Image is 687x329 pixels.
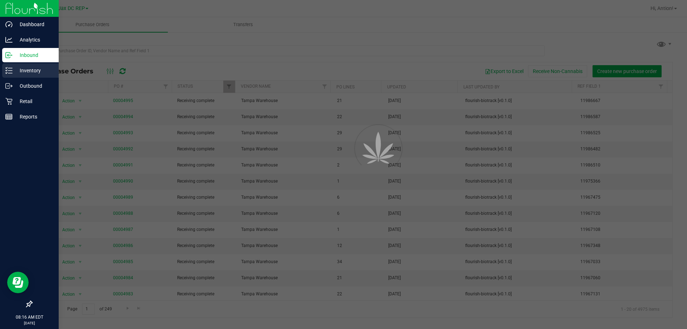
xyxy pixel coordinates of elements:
[5,52,13,59] inline-svg: Inbound
[5,113,13,120] inline-svg: Reports
[5,98,13,105] inline-svg: Retail
[7,272,29,293] iframe: Resource center
[13,35,55,44] p: Analytics
[3,314,55,320] p: 08:16 AM EDT
[5,67,13,74] inline-svg: Inventory
[13,51,55,59] p: Inbound
[13,82,55,90] p: Outbound
[3,320,55,326] p: [DATE]
[13,20,55,29] p: Dashboard
[13,112,55,121] p: Reports
[13,66,55,75] p: Inventory
[5,82,13,89] inline-svg: Outbound
[13,97,55,106] p: Retail
[5,21,13,28] inline-svg: Dashboard
[5,36,13,43] inline-svg: Analytics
